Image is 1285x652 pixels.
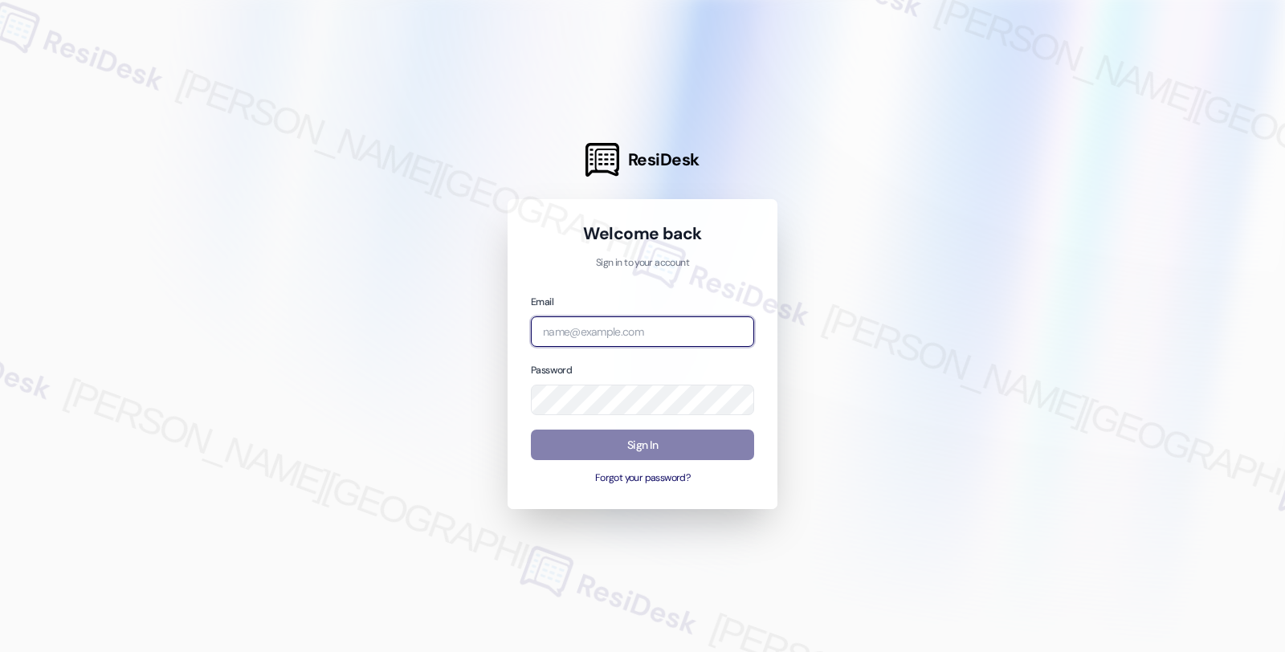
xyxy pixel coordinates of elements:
button: Sign In [531,430,754,461]
button: Forgot your password? [531,471,754,486]
input: name@example.com [531,316,754,348]
img: ResiDesk Logo [585,143,619,177]
label: Email [531,295,553,308]
h1: Welcome back [531,222,754,245]
span: ResiDesk [628,149,700,171]
label: Password [531,364,572,377]
p: Sign in to your account [531,256,754,271]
